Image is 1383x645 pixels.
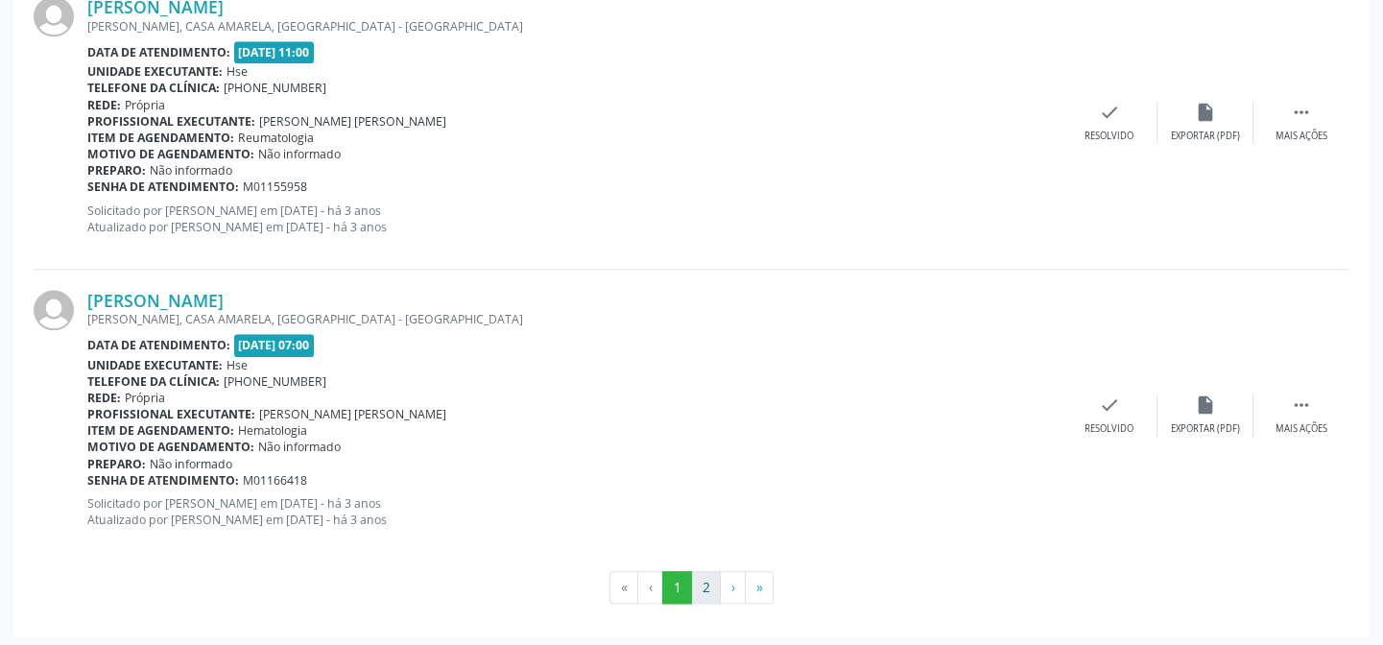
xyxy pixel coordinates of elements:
span: Própria [125,97,165,113]
ul: Pagination [34,571,1349,604]
i:  [1291,102,1312,123]
b: Senha de atendimento: [87,179,239,195]
a: [PERSON_NAME] [87,290,224,311]
div: Mais ações [1276,422,1327,436]
div: Resolvido [1085,130,1133,143]
b: Unidade executante: [87,357,223,373]
span: Reumatologia [238,130,314,146]
span: [PERSON_NAME] [PERSON_NAME] [259,406,446,422]
b: Motivo de agendamento: [87,439,254,455]
b: Profissional executante: [87,113,255,130]
img: img [34,290,74,330]
i:  [1291,394,1312,416]
b: Unidade executante: [87,63,223,80]
div: Mais ações [1276,130,1327,143]
span: M01155958 [243,179,307,195]
span: [PERSON_NAME] [PERSON_NAME] [259,113,446,130]
span: Hse [227,63,248,80]
span: M01166418 [243,472,307,489]
b: Profissional executante: [87,406,255,422]
button: Go to last page [745,571,774,604]
b: Telefone da clínica: [87,373,220,390]
span: Hematologia [238,422,307,439]
div: [PERSON_NAME], CASA AMARELA, [GEOGRAPHIC_DATA] - [GEOGRAPHIC_DATA] [87,311,1061,327]
b: Senha de atendimento: [87,472,239,489]
div: Exportar (PDF) [1171,422,1240,436]
i: check [1099,394,1120,416]
p: Solicitado por [PERSON_NAME] em [DATE] - há 3 anos Atualizado por [PERSON_NAME] em [DATE] - há 3 ... [87,203,1061,235]
b: Item de agendamento: [87,130,234,146]
i: insert_drive_file [1195,102,1216,123]
button: Go to page 2 [691,571,721,604]
div: Resolvido [1085,422,1133,436]
i: check [1099,102,1120,123]
span: [DATE] 07:00 [234,334,315,356]
b: Motivo de agendamento: [87,146,254,162]
span: [DATE] 11:00 [234,41,315,63]
b: Data de atendimento: [87,337,230,353]
b: Rede: [87,390,121,406]
b: Rede: [87,97,121,113]
span: Não informado [258,439,341,455]
b: Preparo: [87,162,146,179]
span: Não informado [258,146,341,162]
b: Item de agendamento: [87,422,234,439]
span: Não informado [150,162,232,179]
p: Solicitado por [PERSON_NAME] em [DATE] - há 3 anos Atualizado por [PERSON_NAME] em [DATE] - há 3 ... [87,495,1061,528]
button: Go to next page [720,571,746,604]
div: Exportar (PDF) [1171,130,1240,143]
span: [PHONE_NUMBER] [224,80,326,96]
b: Preparo: [87,456,146,472]
i: insert_drive_file [1195,394,1216,416]
span: Não informado [150,456,232,472]
span: Própria [125,390,165,406]
button: Go to page 1 [662,571,692,604]
div: [PERSON_NAME], CASA AMARELA, [GEOGRAPHIC_DATA] - [GEOGRAPHIC_DATA] [87,18,1061,35]
span: [PHONE_NUMBER] [224,373,326,390]
b: Telefone da clínica: [87,80,220,96]
span: Hse [227,357,248,373]
b: Data de atendimento: [87,44,230,60]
